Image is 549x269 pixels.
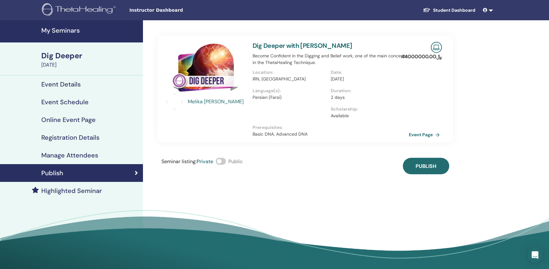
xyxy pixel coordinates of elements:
h4: Event Details [41,80,81,88]
img: Dig Deeper [167,42,245,96]
h4: Online Event Page [41,116,96,124]
a: Student Dashboard [418,4,480,16]
span: Seminar listing : [161,158,197,165]
p: Persian (Farsi) [253,94,327,101]
p: Available [331,112,405,119]
img: logo.png [42,3,118,17]
p: Basic DNA, Advanced DNA [253,131,409,138]
p: [DATE] [331,76,405,82]
a: Dig Deeper with [PERSON_NAME] [253,42,352,50]
p: Location : [253,69,327,76]
div: [DATE] [41,61,139,69]
p: 2 days [331,94,405,101]
p: Prerequisites : [253,124,409,131]
p: IRN, [GEOGRAPHIC_DATA] [253,76,327,82]
a: Dig Deeper[DATE] [37,50,143,69]
span: Instructor Dashboard [129,7,225,14]
p: Scholarship : [331,106,405,112]
h4: Manage Attendees [41,151,98,159]
div: Open Intercom Messenger [527,247,543,263]
span: Public [228,158,243,165]
img: graduation-cap-white.svg [423,7,430,13]
h4: Registration Details [41,134,99,141]
h4: Publish [41,169,63,177]
h4: Highlighted Seminar [41,187,102,195]
a: Event Page [409,130,442,139]
p: Date : [331,69,405,76]
span: Private [197,158,213,165]
h4: Event Schedule [41,98,89,106]
span: Publish [416,163,436,170]
a: Melika [PERSON_NAME] [188,98,247,106]
img: Live Online Seminar [431,42,442,53]
button: Publish [403,158,449,174]
p: Become Confident in the Digging and Belief work, one of the main concepts in the ThetaHealing Tec... [253,53,409,66]
p: Language(s) : [253,87,327,94]
div: Dig Deeper [41,50,139,61]
h4: My Seminars [41,27,139,34]
p: ﷼ 44000000.00 [401,53,442,61]
p: Duration : [331,87,405,94]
